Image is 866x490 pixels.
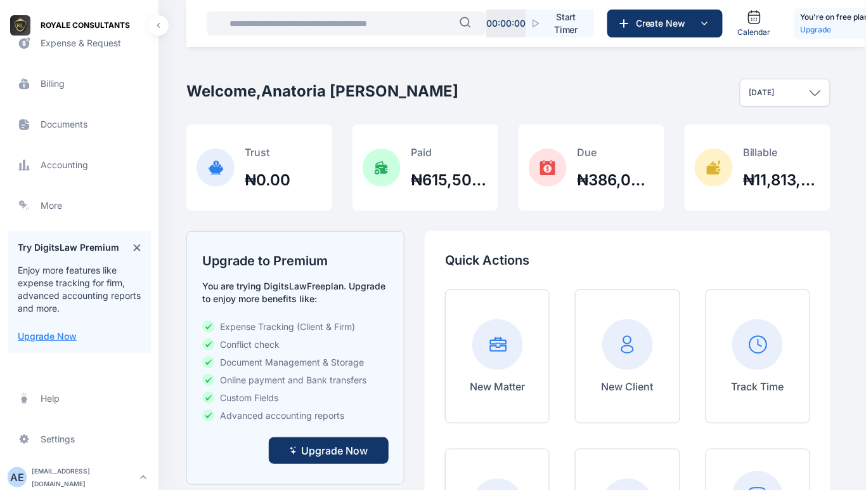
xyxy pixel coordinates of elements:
[220,374,366,387] span: Online payment and Bank transfers
[733,4,776,43] a: Calendar
[411,170,488,190] h2: ₦615,501.00
[8,465,151,490] button: AE[EMAIL_ADDRESS][DOMAIN_NAME]
[202,252,389,270] h2: Upgrade to Premium
[220,409,344,422] span: Advanced accounting reports
[732,379,784,394] p: Track Time
[220,356,364,369] span: Document Management & Storage
[220,392,278,404] span: Custom Fields
[749,88,775,98] p: [DATE]
[411,145,488,160] p: Paid
[245,145,290,160] p: Trust
[743,170,820,190] h2: ₦11,813,999.00
[269,437,389,464] button: Upgrade Now
[41,19,130,32] span: ROYALE CONSULTANTS
[8,190,151,221] a: more
[8,424,151,454] a: settings
[18,330,77,343] button: Upgrade Now
[18,241,119,254] h4: Try DigitsLaw Premium
[220,338,280,351] span: Conflict check
[526,10,594,37] button: Start Timer
[18,264,141,315] p: Enjoy more features like expense tracking for firm, advanced accounting reports and more.
[8,150,151,180] a: accounting
[8,28,151,58] a: expense & request
[631,17,697,30] span: Create New
[8,383,151,414] a: help
[738,27,771,37] span: Calendar
[743,145,820,160] p: Billable
[301,443,368,458] span: Upgrade Now
[186,81,458,102] h2: Welcome, Anatoria [PERSON_NAME]
[18,331,77,341] a: Upgrade Now
[8,69,151,99] a: billing
[8,470,27,485] div: A E
[8,109,151,140] a: documents
[548,11,584,36] span: Start Timer
[202,280,389,305] p: You are trying DigitsLaw Free plan. Upgrade to enjoy more benefits like:
[486,17,526,30] p: 00 : 00 : 00
[32,465,136,490] div: [EMAIL_ADDRESS][DOMAIN_NAME]
[577,145,654,160] p: Due
[245,170,290,190] h2: ₦0.00
[445,251,810,269] p: Quick Actions
[577,170,654,190] h2: ₦386,000.00
[470,379,525,394] p: New Matter
[220,321,355,333] span: Expense Tracking (Client & Firm)
[607,10,723,37] button: Create New
[8,467,27,487] button: AE
[602,379,654,394] p: New Client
